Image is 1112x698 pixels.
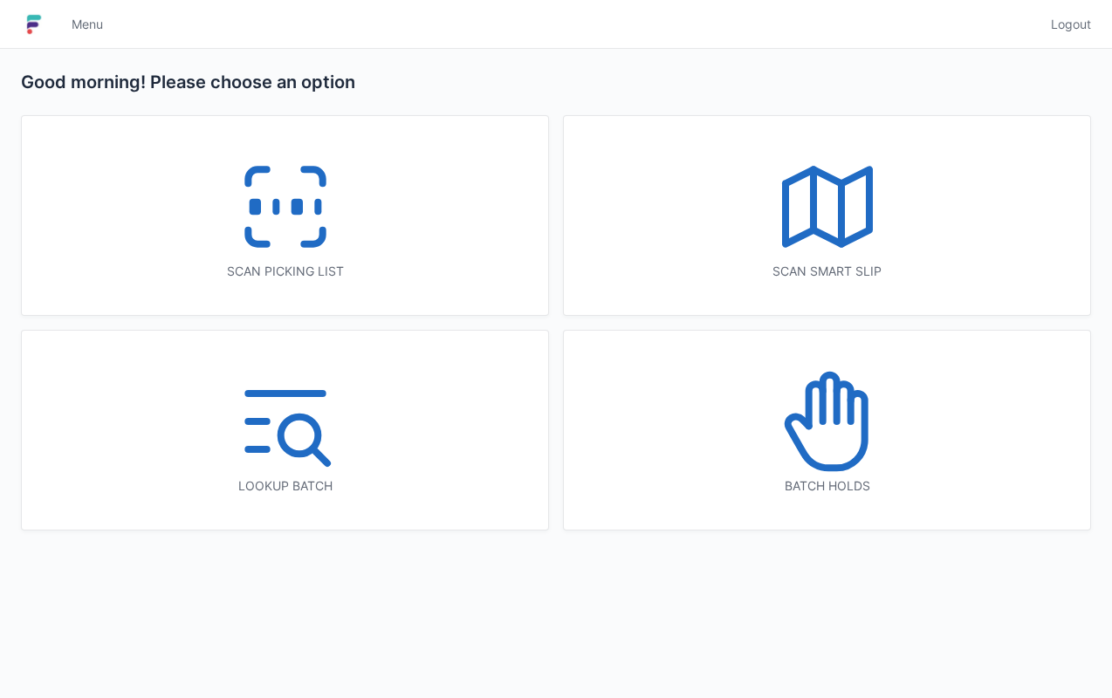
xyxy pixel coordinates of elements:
[57,263,513,280] div: Scan picking list
[1040,9,1091,40] a: Logout
[57,477,513,495] div: Lookup batch
[21,10,47,38] img: logo-small.jpg
[21,115,549,316] a: Scan picking list
[563,330,1091,530] a: Batch holds
[563,115,1091,316] a: Scan smart slip
[599,477,1055,495] div: Batch holds
[599,263,1055,280] div: Scan smart slip
[72,16,103,33] span: Menu
[21,330,549,530] a: Lookup batch
[61,9,113,40] a: Menu
[21,70,1091,94] h2: Good morning! Please choose an option
[1051,16,1091,33] span: Logout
